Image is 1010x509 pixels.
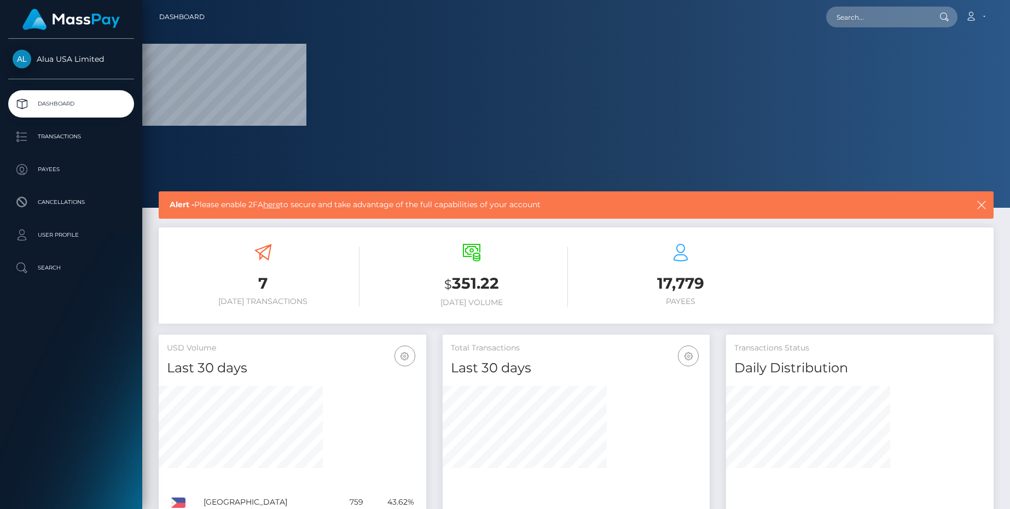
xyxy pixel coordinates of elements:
[451,359,702,378] h4: Last 30 days
[826,7,929,27] input: Search...
[8,156,134,183] a: Payees
[8,254,134,282] a: Search
[444,277,452,292] small: $
[13,128,130,145] p: Transactions
[170,199,893,210] span: Please enable 2FA to secure and take advantage of the full capabilities of your account
[167,359,418,378] h4: Last 30 days
[170,200,194,209] b: Alert -
[167,343,418,354] h5: USD Volume
[13,194,130,210] p: Cancellations
[376,298,568,307] h6: [DATE] Volume
[167,273,359,294] h3: 7
[13,260,130,276] p: Search
[13,50,31,68] img: Alua USA Limited
[13,161,130,178] p: Payees
[584,273,777,294] h3: 17,779
[734,343,985,354] h5: Transactions Status
[8,189,134,216] a: Cancellations
[734,359,985,378] h4: Daily Distribution
[13,96,130,112] p: Dashboard
[8,90,134,118] a: Dashboard
[8,221,134,249] a: User Profile
[376,273,568,295] h3: 351.22
[171,498,185,507] img: PH.png
[451,343,702,354] h5: Total Transactions
[13,227,130,243] p: User Profile
[584,297,777,306] h6: Payees
[167,297,359,306] h6: [DATE] Transactions
[159,5,205,28] a: Dashboard
[263,200,280,209] a: here
[22,9,120,30] img: MassPay Logo
[8,54,134,64] span: Alua USA Limited
[8,123,134,150] a: Transactions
